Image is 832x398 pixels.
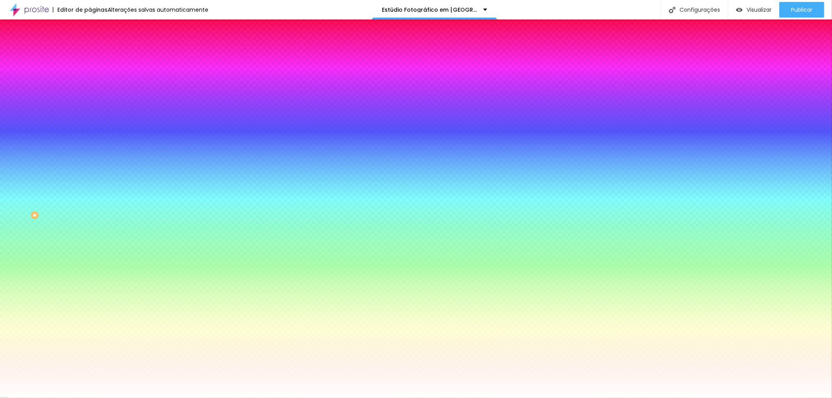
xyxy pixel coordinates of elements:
[382,6,513,14] font: Estúdio Fotográfico em [GEOGRAPHIC_DATA]
[728,2,779,18] button: Visualizar
[57,6,108,14] font: Editor de páginas
[747,6,772,14] font: Visualizar
[779,2,824,18] button: Publicar
[791,6,812,14] font: Publicar
[108,6,208,14] font: Alterações salvas automaticamente
[736,7,743,13] img: view-1.svg
[669,7,676,13] img: Ícone
[679,6,720,14] font: Configurações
